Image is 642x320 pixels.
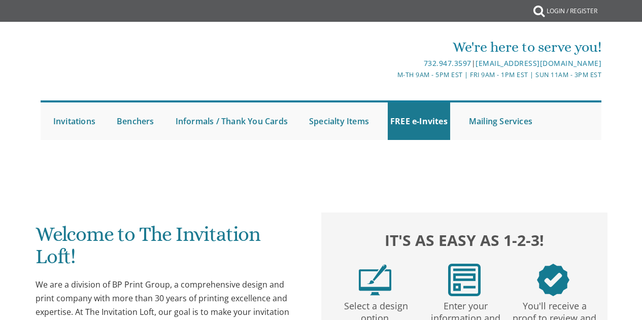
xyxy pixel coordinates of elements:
a: 732.947.3597 [424,58,471,68]
div: | [228,57,601,69]
div: M-Th 9am - 5pm EST | Fri 9am - 1pm EST | Sun 11am - 3pm EST [228,69,601,80]
div: We're here to serve you! [228,37,601,57]
a: Specialty Items [307,102,371,140]
a: [EMAIL_ADDRESS][DOMAIN_NAME] [476,58,601,68]
a: Invitations [51,102,98,140]
a: FREE e-Invites [388,102,450,140]
h1: Welcome to The Invitation Loft! [36,223,303,275]
h2: It's as easy as 1-2-3! [330,229,598,251]
img: step1.png [359,264,391,296]
img: step3.png [537,264,569,296]
a: Benchers [114,102,157,140]
img: step2.png [448,264,481,296]
a: Informals / Thank You Cards [173,102,290,140]
a: Mailing Services [466,102,535,140]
